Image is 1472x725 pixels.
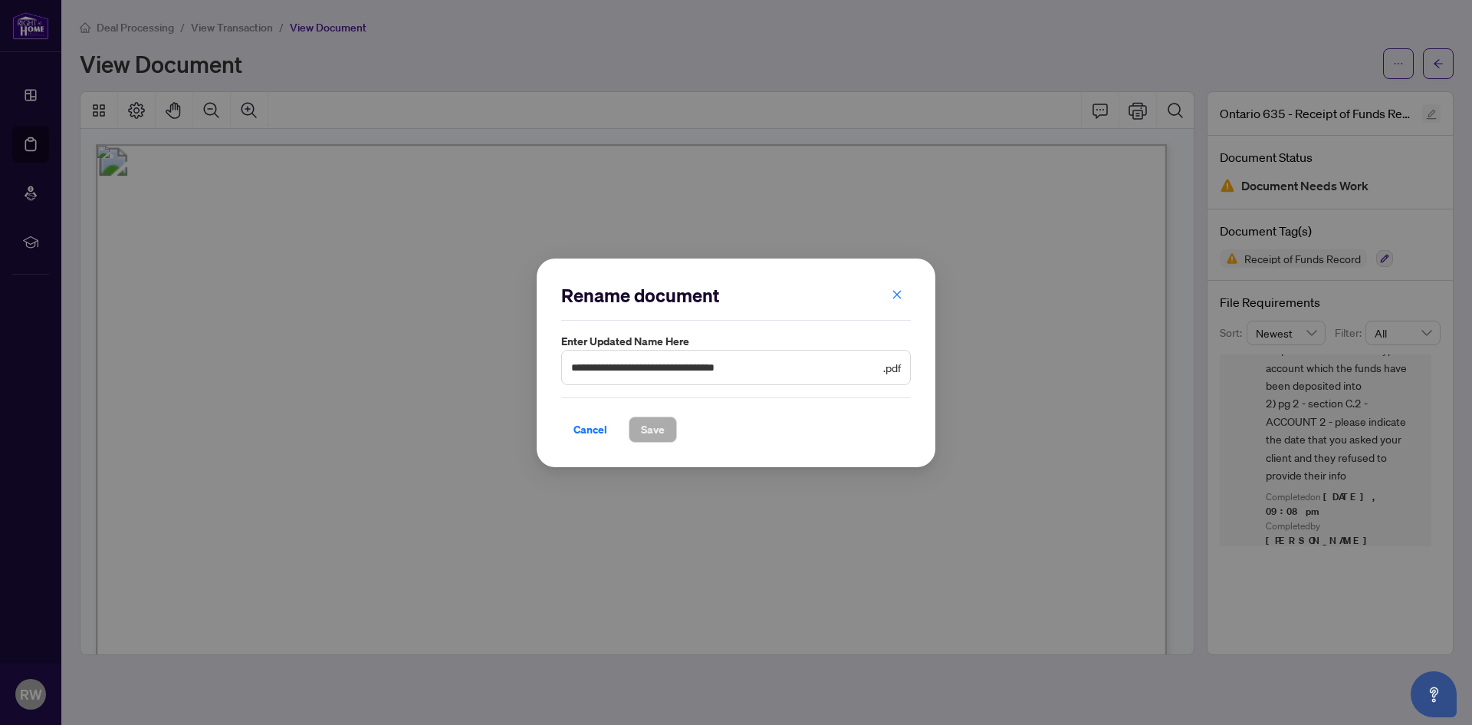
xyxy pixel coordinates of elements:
[629,416,677,442] button: Save
[883,358,901,375] span: .pdf
[892,288,902,299] span: close
[561,333,911,350] label: Enter updated name here
[1411,671,1457,717] button: Open asap
[561,283,911,308] h2: Rename document
[573,417,607,441] span: Cancel
[561,416,619,442] button: Cancel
